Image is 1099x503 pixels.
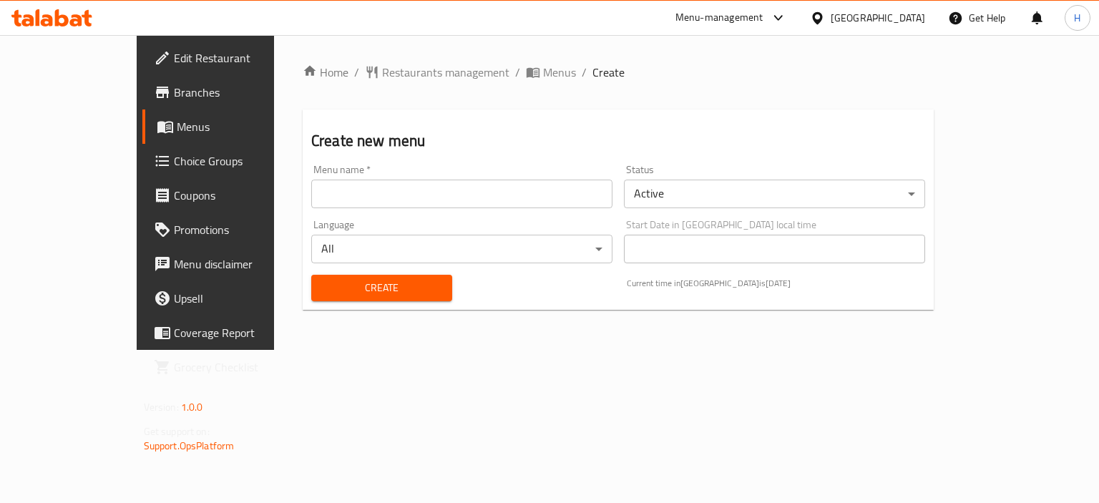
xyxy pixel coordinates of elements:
a: Home [303,64,348,81]
span: 1.0.0 [181,398,203,416]
a: Edit Restaurant [142,41,321,75]
span: Create [323,279,441,297]
a: Menu disclaimer [142,247,321,281]
a: Support.OpsPlatform [144,436,235,455]
div: Active [624,180,925,208]
a: Choice Groups [142,144,321,178]
span: Grocery Checklist [174,358,309,376]
span: Coverage Report [174,324,309,341]
nav: breadcrumb [303,64,934,81]
a: Menus [526,64,576,81]
h2: Create new menu [311,130,925,152]
li: / [354,64,359,81]
input: Please enter Menu name [311,180,612,208]
span: Promotions [174,221,309,238]
a: Branches [142,75,321,109]
li: / [515,64,520,81]
a: Restaurants management [365,64,509,81]
span: Menus [543,64,576,81]
div: Menu-management [675,9,763,26]
span: Restaurants management [382,64,509,81]
span: Coupons [174,187,309,204]
a: Upsell [142,281,321,316]
a: Menus [142,109,321,144]
div: All [311,235,612,263]
span: Menus [177,118,309,135]
button: Create [311,275,452,301]
a: Promotions [142,213,321,247]
span: Version: [144,398,179,416]
li: / [582,64,587,81]
span: Choice Groups [174,152,309,170]
a: Coverage Report [142,316,321,350]
span: Menu disclaimer [174,255,309,273]
a: Coupons [142,178,321,213]
span: Create [592,64,625,81]
p: Current time in [GEOGRAPHIC_DATA] is [DATE] [627,277,925,290]
div: [GEOGRAPHIC_DATA] [831,10,925,26]
span: H [1074,10,1080,26]
span: Upsell [174,290,309,307]
span: Get support on: [144,422,210,441]
span: Edit Restaurant [174,49,309,67]
span: Branches [174,84,309,101]
a: Grocery Checklist [142,350,321,384]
